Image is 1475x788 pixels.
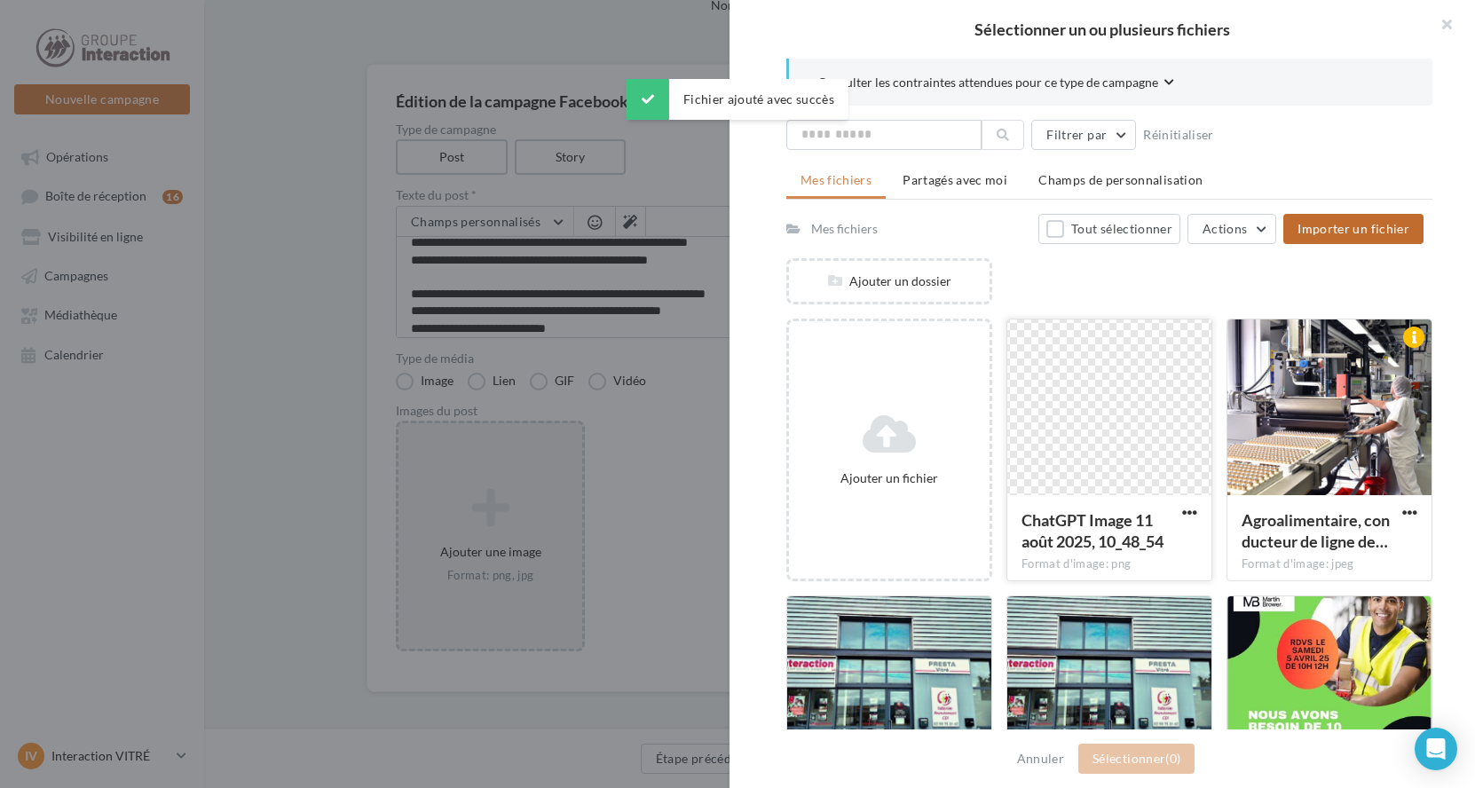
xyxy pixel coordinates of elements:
div: Fichier ajouté avec succès [627,79,848,120]
button: Consulter les contraintes attendues pour ce type de campagne [817,73,1174,95]
div: Ajouter un dossier [789,272,990,290]
button: Filtrer par [1031,120,1136,150]
h2: Sélectionner un ou plusieurs fichiers [758,21,1447,37]
div: Format d'image: png [1021,556,1197,572]
div: Open Intercom Messenger [1415,728,1457,770]
span: Agroalimentaire, conducteur de ligne de production [1242,510,1390,551]
button: Sélectionner(0) [1078,744,1195,774]
div: Ajouter un fichier [796,469,982,487]
button: Actions [1187,214,1276,244]
span: Importer un fichier [1298,221,1409,236]
span: (0) [1165,751,1180,766]
button: Importer un fichier [1283,214,1424,244]
span: Champs de personnalisation [1038,172,1203,187]
span: ChatGPT Image 11 août 2025, 10_48_54 [1021,510,1163,551]
button: Réinitialiser [1136,124,1221,146]
div: Format d'image: jpeg [1242,556,1417,572]
span: Consulter les contraintes attendues pour ce type de campagne [817,74,1158,91]
span: Partagés avec moi [903,172,1007,187]
span: Actions [1203,221,1247,236]
button: Annuler [1010,748,1071,769]
div: Mes fichiers [811,220,878,238]
button: Tout sélectionner [1038,214,1180,244]
span: Mes fichiers [801,172,872,187]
